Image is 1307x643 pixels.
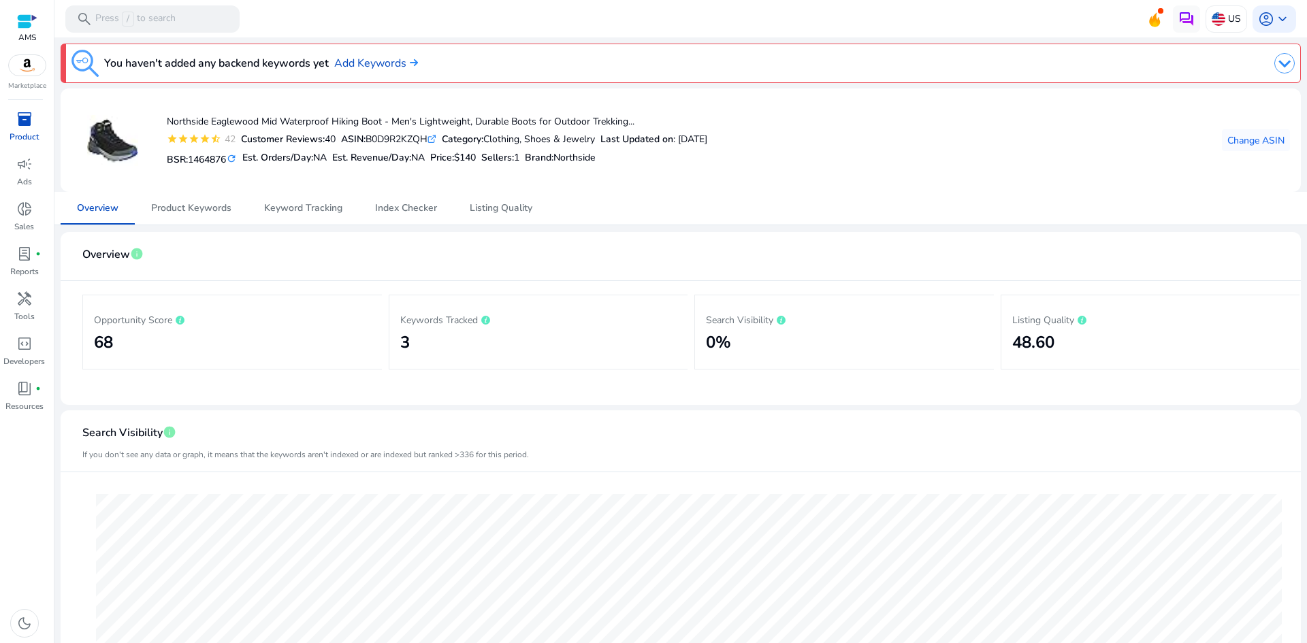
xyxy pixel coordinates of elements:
mat-icon: star [167,133,178,144]
span: / [122,12,134,27]
img: arrow-right.svg [406,59,418,67]
span: inventory_2 [16,111,33,127]
p: Opportunity Score [94,311,371,327]
h5: Est. Orders/Day: [242,152,327,164]
a: Add Keywords [334,55,418,71]
p: Sales [14,220,34,233]
span: Northside [553,151,595,164]
span: handyman [16,291,33,307]
mat-icon: star_half [210,133,221,144]
span: Keyword Tracking [264,203,342,213]
span: 1464876 [188,153,226,166]
span: keyboard_arrow_down [1274,11,1291,27]
span: Overview [77,203,118,213]
h2: 68 [94,333,371,352]
mat-icon: star [189,133,199,144]
mat-card-subtitle: If you don't see any data or graph, it means that the keywords aren't indexed or are indexed but ... [82,448,529,461]
span: dark_mode [16,615,33,631]
img: keyword-tracking.svg [71,50,99,77]
span: info [130,247,144,261]
span: fiber_manual_record [35,386,41,391]
div: : [DATE] [600,132,707,146]
div: 40 [241,132,336,146]
span: donut_small [16,201,33,217]
h4: Northside Eaglewood Mid Waterproof Hiking Boot - Men's Lightweight, Durable Boots for Outdoor Tre... [167,116,707,128]
span: code_blocks [16,335,33,352]
button: Change ASIN [1222,129,1290,151]
span: 1 [514,151,519,164]
img: us.svg [1212,12,1225,26]
img: dropdown-arrow.svg [1274,53,1295,73]
p: Marketplace [8,81,46,91]
b: Last Updated on [600,133,673,146]
b: ASIN: [341,133,366,146]
mat-icon: star [199,133,210,144]
span: Product Keywords [151,203,231,213]
span: $140 [454,151,476,164]
p: Developers [3,355,45,367]
span: Listing Quality [470,203,532,213]
span: Index Checker [375,203,437,213]
p: Listing Quality [1012,311,1289,327]
p: Keywords Tracked [400,311,677,327]
span: book_4 [16,380,33,397]
h2: 48.60 [1012,333,1289,352]
h5: Est. Revenue/Day: [332,152,425,164]
span: NA [313,151,327,164]
span: info [163,425,176,439]
span: Brand [525,151,551,164]
h3: You haven't added any backend keywords yet [104,55,329,71]
span: lab_profile [16,246,33,262]
div: Clothing, Shoes & Jewelry [442,132,595,146]
b: Category: [442,133,483,146]
p: Ads [17,176,32,188]
p: AMS [17,31,37,44]
mat-icon: star [178,133,189,144]
p: Product [10,131,39,143]
img: 41blVWMsLXL._AC_US40_.jpg [87,115,138,166]
h5: Price: [430,152,476,164]
span: NA [411,151,425,164]
h5: : [525,152,595,164]
p: Tools [14,310,35,323]
p: US [1228,7,1241,31]
span: fiber_manual_record [35,251,41,257]
div: B0D9R2KZQH [341,132,436,146]
span: Search Visibility [82,421,163,445]
span: Change ASIN [1227,133,1285,148]
h5: BSR: [167,151,237,166]
p: Reports [10,265,39,278]
p: Resources [5,400,44,412]
img: amazon.svg [9,55,46,76]
span: Overview [82,243,130,267]
p: Search Visibility [706,311,983,327]
b: Customer Reviews: [241,133,325,146]
span: search [76,11,93,27]
mat-icon: refresh [226,152,237,165]
span: account_circle [1258,11,1274,27]
p: Press to search [95,12,176,27]
span: campaign [16,156,33,172]
h5: Sellers: [481,152,519,164]
div: 42 [221,132,236,146]
h2: 3 [400,333,677,352]
h2: 0% [706,333,983,352]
